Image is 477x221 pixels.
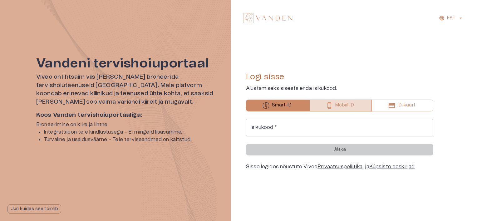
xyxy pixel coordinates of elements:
[317,164,362,169] a: Privaatsuspoliitika
[246,100,309,111] button: Smart-ID
[246,163,433,170] div: Sisse logides nõustute Viveo , ja
[398,102,416,109] p: ID-kaart
[428,193,477,210] iframe: Help widget launcher
[243,13,293,23] img: Vanden logo
[7,204,61,214] button: Uuri kuidas see toimib
[335,102,354,109] p: Mobiil-ID
[438,14,465,23] button: EST
[447,15,455,22] p: EST
[246,85,433,92] p: Alustamiseks sisesta enda isikukood.
[272,102,292,109] p: Smart-ID
[372,100,433,111] button: ID-kaart
[11,206,58,212] p: Uuri kuidas see toimib
[369,164,415,169] a: Küpsiste eeskirjad
[309,100,371,111] button: Mobiil-ID
[246,72,433,82] h4: Logi sisse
